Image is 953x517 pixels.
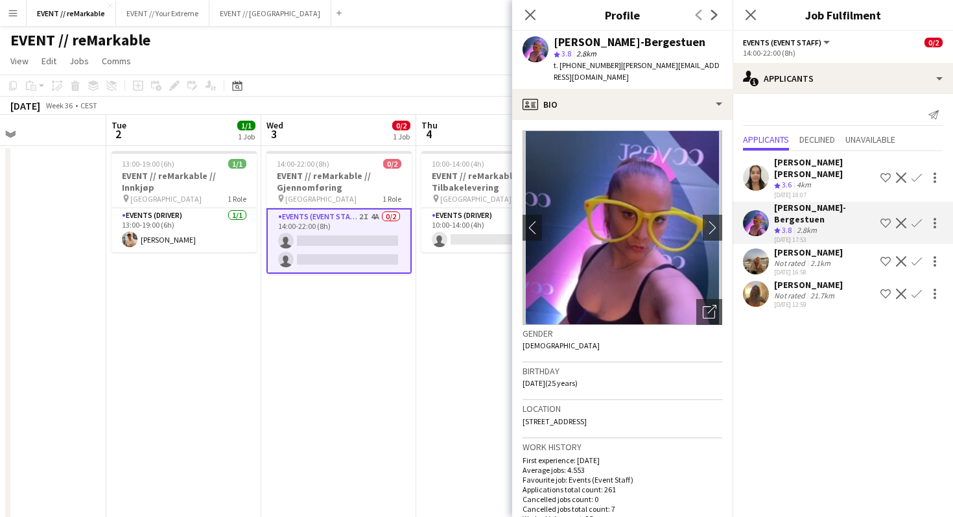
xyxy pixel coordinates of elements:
app-card-role: Events (Event Staff)2I4A0/214:00-22:00 (8h) [266,208,412,274]
span: Wed [266,119,283,131]
div: [DATE] 17:53 [774,235,875,244]
span: Declined [799,135,835,144]
div: 4km [794,180,814,191]
span: Comms [102,55,131,67]
span: 0/2 [392,121,410,130]
p: Favourite job: Events (Event Staff) [523,475,722,485]
span: 0/2 [383,159,401,169]
app-job-card: 14:00-22:00 (8h)0/2EVENT // reMarkable // Gjennomføring [GEOGRAPHIC_DATA]1 RoleEvents (Event Staf... [266,151,412,274]
span: 4 [419,126,438,141]
span: 2.8km [574,49,599,58]
span: 3.8 [561,49,571,58]
button: EVENT // Your Extreme [116,1,209,26]
a: Edit [36,53,62,69]
app-card-role: Events (Driver)1/113:00-19:00 (6h)[PERSON_NAME] [112,208,257,252]
div: 1 Job [238,132,255,141]
span: 14:00-22:00 (8h) [277,159,329,169]
span: Tue [112,119,126,131]
p: Cancelled jobs total count: 7 [523,504,722,514]
h3: Work history [523,441,722,453]
span: t. [PHONE_NUMBER] [554,60,621,70]
span: [DATE] (25 years) [523,378,578,388]
span: [DEMOGRAPHIC_DATA] [523,341,600,350]
app-card-role: Events (Driver)1I4A0/110:00-14:00 (4h) [421,208,567,252]
h3: EVENT // reMarkable // Gjennomføring [266,170,412,193]
div: Not rated [774,258,808,268]
h3: Job Fulfilment [733,6,953,23]
span: | [PERSON_NAME][EMAIL_ADDRESS][DOMAIN_NAME] [554,60,720,82]
img: Crew avatar or photo [523,130,722,325]
div: [DATE] 12:59 [774,300,843,309]
span: Thu [421,119,438,131]
span: 3.6 [782,180,792,189]
app-job-card: 13:00-19:00 (6h)1/1EVENT // reMarkable // Innkjøp [GEOGRAPHIC_DATA]1 RoleEvents (Driver)1/113:00-... [112,151,257,252]
div: [DATE] 16:58 [774,268,843,276]
button: Events (Event Staff) [743,38,832,47]
button: EVENT // reMarkable [27,1,116,26]
h3: Location [523,403,722,415]
span: 13:00-19:00 (6h) [122,159,174,169]
h3: EVENT // reMarkable // Innkjøp [112,170,257,193]
h3: Birthday [523,365,722,377]
span: 2 [110,126,126,141]
span: 1 Role [382,194,401,204]
span: View [10,55,29,67]
span: 3.8 [782,225,792,235]
div: 2.1km [808,258,833,268]
span: 3 [265,126,283,141]
div: [DATE] 18:07 [774,191,875,199]
span: Unavailable [845,135,895,144]
p: Average jobs: 4.553 [523,465,722,475]
div: [DATE] [10,99,40,112]
span: 1/1 [237,121,255,130]
div: [PERSON_NAME]-Bergestuen [774,202,875,225]
span: Jobs [69,55,89,67]
div: Applicants [733,63,953,94]
p: Cancelled jobs count: 0 [523,494,722,504]
a: View [5,53,34,69]
span: 10:00-14:00 (4h) [432,159,484,169]
a: Comms [97,53,136,69]
div: CEST [80,101,97,110]
h3: Profile [512,6,733,23]
p: Applications total count: 261 [523,485,722,494]
span: [GEOGRAPHIC_DATA] [440,194,512,204]
app-job-card: 10:00-14:00 (4h)0/1EVENT // reMarkable // Tilbakelevering [GEOGRAPHIC_DATA]1 RoleEvents (Driver)1... [421,151,567,252]
span: 1 Role [228,194,246,204]
div: [PERSON_NAME] [774,246,843,258]
div: Open photos pop-in [696,299,722,325]
div: 1 Job [393,132,410,141]
div: [PERSON_NAME] [774,279,843,291]
div: 14:00-22:00 (8h) [743,48,943,58]
span: 1/1 [228,159,246,169]
span: Applicants [743,135,789,144]
span: [GEOGRAPHIC_DATA] [130,194,202,204]
div: Bio [512,89,733,120]
div: [PERSON_NAME] [PERSON_NAME] [774,156,875,180]
h3: EVENT // reMarkable // Tilbakelevering [421,170,567,193]
span: [STREET_ADDRESS] [523,416,587,426]
span: Events (Event Staff) [743,38,821,47]
span: 0/2 [924,38,943,47]
button: EVENT // [GEOGRAPHIC_DATA] [209,1,331,26]
span: Edit [41,55,56,67]
div: Not rated [774,291,808,300]
h1: EVENT // reMarkable [10,30,150,50]
h3: Gender [523,328,722,339]
div: 2.8km [794,225,819,236]
div: [PERSON_NAME]-Bergestuen [554,36,705,48]
span: Week 36 [43,101,75,110]
p: First experience: [DATE] [523,455,722,465]
span: [GEOGRAPHIC_DATA] [285,194,357,204]
div: 21.7km [808,291,837,300]
a: Jobs [64,53,94,69]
